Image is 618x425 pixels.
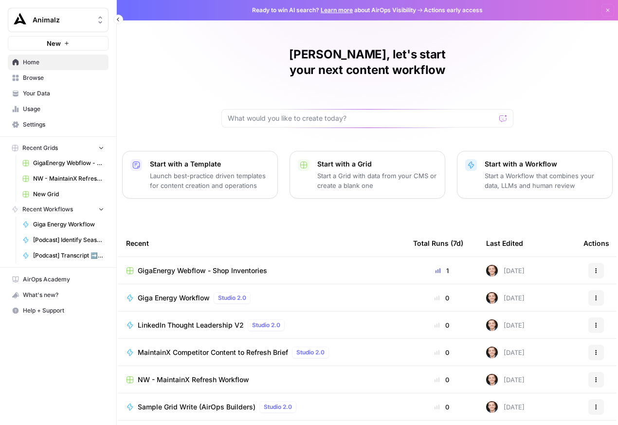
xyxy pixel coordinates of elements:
[18,248,109,263] a: [Podcast] Transcript ➡️ Article ➡️ Social Post
[317,159,437,169] p: Start with a Grid
[485,171,604,190] p: Start a Workflow that combines your data, LLMs and human review
[8,117,109,132] a: Settings
[8,303,109,318] button: Help + Support
[138,320,244,330] span: LinkedIn Thought Leadership V2
[8,287,109,303] button: What's new?
[18,217,109,232] a: Giga Energy Workflow
[11,11,29,29] img: Animalz Logo
[8,101,109,117] a: Usage
[149,208,246,218] div: NW - MaintainX Refresh Workflow
[138,348,288,357] span: MaintainX Competitor Content to Refresh Brief
[23,306,104,315] span: Help + Support
[8,36,109,51] button: New
[486,319,525,331] div: [DATE]
[18,155,109,171] a: GigaEnergy Webflow - Shop Inventories
[486,230,523,257] div: Last Edited
[23,120,104,129] span: Settings
[18,186,109,202] a: New Grid
[126,319,398,331] a: LinkedIn Thought Leadership V2Studio 2.0
[413,402,471,412] div: 0
[138,402,255,412] span: Sample Grid Write (AirOps Builders)
[485,159,604,169] p: Start with a Workflow
[486,265,525,277] div: [DATE]
[486,292,498,304] img: lgt9qu58mh3yk4jks3syankzq6oi
[33,159,104,167] span: GigaEnergy Webflow - Shop Inventories
[23,89,104,98] span: Your Data
[264,403,292,411] span: Studio 2.0
[18,171,109,186] a: NW - MaintainX Refresh Workflow
[126,347,398,358] a: MaintainX Competitor Content to Refresh BriefStudio 2.0
[126,230,398,257] div: Recent
[33,190,104,199] span: New Grid
[317,171,437,190] p: Start a Grid with data from your CMS or create a blank one
[457,151,613,199] button: Start with a WorkflowStart a Workflow that combines your data, LLMs and human review
[321,6,353,14] a: Learn more
[33,220,104,229] span: Giga Energy Workflow
[33,174,104,183] span: NW - MaintainX Refresh Workflow
[413,293,471,303] div: 0
[8,202,109,217] button: Recent Workflows
[218,294,246,302] span: Studio 2.0
[8,272,109,287] a: AirOps Academy
[486,401,525,413] div: [DATE]
[126,375,398,385] a: NW - MaintainX Refresh Workflow
[18,232,109,248] a: [Podcast] Identify Season Quotes & Topics
[486,265,498,277] img: lgt9qu58mh3yk4jks3syankzq6oi
[23,74,104,82] span: Browse
[413,320,471,330] div: 0
[413,230,463,257] div: Total Runs (7d)
[486,292,525,304] div: [DATE]
[8,141,109,155] button: Recent Grids
[413,266,471,276] div: 1
[228,113,495,123] input: What would you like to create today?
[8,55,109,70] a: Home
[22,205,73,214] span: Recent Workflows
[126,266,398,276] a: GigaEnergy Webflow - Shop Inventories
[486,319,498,331] img: lgt9qu58mh3yk4jks3syankzq6oi
[252,321,280,330] span: Studio 2.0
[486,374,525,386] div: [DATE]
[413,348,471,357] div: 0
[8,86,109,101] a: Your Data
[138,375,249,385] span: NW - MaintainX Refresh Workflow
[150,171,270,190] p: Launch best-practice driven templates for content creation and operations
[290,151,445,199] button: Start with a GridStart a Grid with data from your CMS or create a blank one
[138,293,210,303] span: Giga Energy Workflow
[424,6,483,15] span: Actions early access
[150,159,270,169] p: Start with a Template
[126,401,398,413] a: Sample Grid Write (AirOps Builders)Studio 2.0
[22,144,58,152] span: Recent Grids
[8,8,109,32] button: Workspace: Animalz
[23,105,104,113] span: Usage
[23,275,104,284] span: AirOps Academy
[47,38,61,48] span: New
[33,251,104,260] span: [Podcast] Transcript ➡️ Article ➡️ Social Post
[486,401,498,413] img: lgt9qu58mh3yk4jks3syankzq6oi
[122,151,278,199] button: Start with a TemplateLaunch best-practice driven templates for content creation and operations
[23,58,104,67] span: Home
[486,374,498,386] img: lgt9qu58mh3yk4jks3syankzq6oi
[486,347,498,358] img: lgt9qu58mh3yk4jks3syankzq6oi
[8,70,109,86] a: Browse
[486,347,525,358] div: [DATE]
[296,348,325,357] span: Studio 2.0
[252,6,416,15] span: Ready to win AI search? about AirOps Visibility
[33,236,104,244] span: [Podcast] Identify Season Quotes & Topics
[221,47,513,78] h1: [PERSON_NAME], let's start your next content workflow
[33,15,91,25] span: Animalz
[413,375,471,385] div: 0
[126,292,398,304] a: Giga Energy WorkflowStudio 2.0
[8,288,108,302] div: What's new?
[138,266,267,276] span: GigaEnergy Webflow - Shop Inventories
[583,230,609,257] div: Actions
